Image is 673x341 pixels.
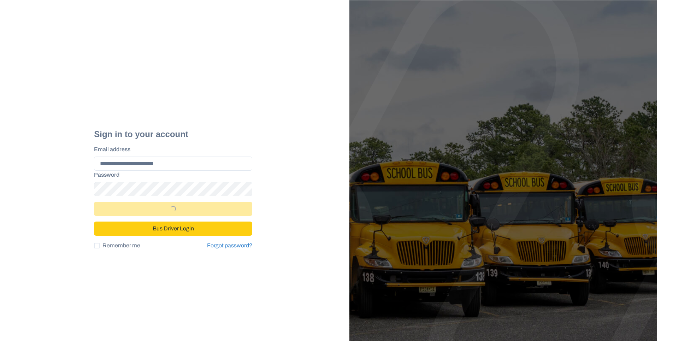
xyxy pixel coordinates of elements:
label: Email address [94,145,248,154]
a: Forgot password? [207,241,252,250]
span: Remember me [102,241,140,250]
button: Bus Driver Login [94,222,252,236]
a: Forgot password? [207,242,252,248]
label: Password [94,171,248,179]
h2: Sign in to your account [94,129,252,140]
a: Bus Driver Login [94,222,252,228]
